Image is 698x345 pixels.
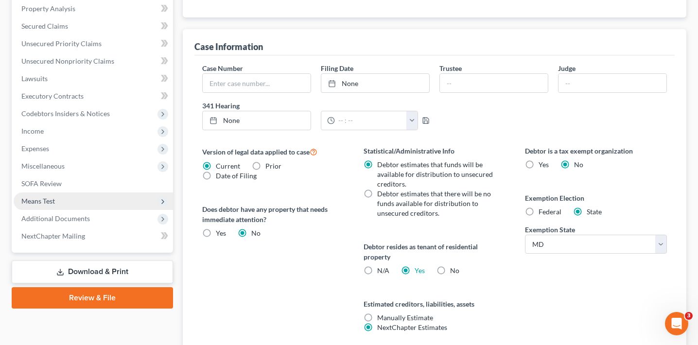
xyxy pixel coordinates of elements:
label: Debtor resides as tenant of residential property [364,241,506,262]
span: Yes [216,229,226,237]
iframe: Intercom live chat [665,312,688,335]
a: Review & File [12,287,173,309]
label: Statistical/Administrative Info [364,146,506,156]
a: NextChapter Mailing [14,227,173,245]
span: NextChapter Estimates [377,323,447,331]
span: SOFA Review [21,179,62,188]
span: Manually Estimate [377,313,433,322]
a: None [321,74,429,92]
span: Secured Claims [21,22,68,30]
span: Expenses [21,144,49,153]
span: State [587,207,602,216]
a: Download & Print [12,260,173,283]
label: 341 Hearing [197,101,435,111]
a: SOFA Review [14,175,173,192]
span: N/A [377,266,389,275]
label: Case Number [202,63,243,73]
span: Current [216,162,240,170]
a: None [203,111,311,130]
span: Yes [539,160,549,169]
span: Debtor estimates that funds will be available for distribution to unsecured creditors. [377,160,493,188]
span: No [251,229,261,237]
span: Lawsuits [21,74,48,83]
a: Unsecured Priority Claims [14,35,173,52]
span: Miscellaneous [21,162,65,170]
span: Income [21,127,44,135]
span: Federal [539,207,561,216]
label: Exemption State [525,224,575,235]
label: Trustee [439,63,462,73]
a: Secured Claims [14,17,173,35]
span: Unsecured Nonpriority Claims [21,57,114,65]
span: No [574,160,583,169]
span: Additional Documents [21,214,90,223]
span: Codebtors Insiders & Notices [21,109,110,118]
div: Case Information [194,41,263,52]
label: Exemption Election [525,193,667,203]
span: Property Analysis [21,4,75,13]
label: Filing Date [321,63,353,73]
a: Lawsuits [14,70,173,87]
a: Executory Contracts [14,87,173,105]
span: Unsecured Priority Claims [21,39,102,48]
span: Prior [265,162,281,170]
label: Estimated creditors, liabilities, assets [364,299,506,309]
a: Yes [415,266,425,275]
a: Unsecured Nonpriority Claims [14,52,173,70]
span: Debtor estimates that there will be no funds available for distribution to unsecured creditors. [377,190,491,217]
label: Judge [558,63,576,73]
input: -- : -- [335,111,407,130]
input: -- [558,74,666,92]
span: No [450,266,459,275]
label: Debtor is a tax exempt organization [525,146,667,156]
span: Means Test [21,197,55,205]
input: Enter case number... [203,74,311,92]
label: Does debtor have any property that needs immediate attention? [202,204,344,224]
span: Date of Filing [216,172,257,180]
label: Version of legal data applied to case [202,146,344,157]
span: NextChapter Mailing [21,232,85,240]
input: -- [440,74,548,92]
span: 3 [685,312,693,320]
span: Executory Contracts [21,92,84,100]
